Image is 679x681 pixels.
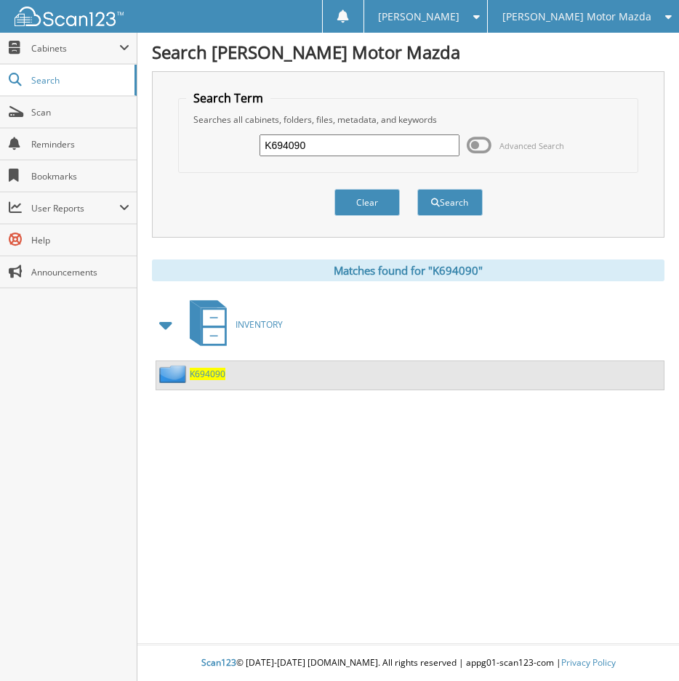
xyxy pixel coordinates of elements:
span: Announcements [31,266,129,278]
iframe: Chat Widget [606,611,679,681]
span: INVENTORY [236,318,283,331]
span: Cabinets [31,42,119,55]
div: © [DATE]-[DATE] [DOMAIN_NAME]. All rights reserved | appg01-scan123-com | [137,645,679,681]
img: scan123-logo-white.svg [15,7,124,26]
span: [PERSON_NAME] [378,12,459,21]
span: Search [31,74,127,86]
span: Scan123 [201,656,236,669]
img: folder2.png [159,365,190,383]
a: Privacy Policy [561,656,616,669]
span: Reminders [31,138,129,150]
span: Bookmarks [31,170,129,182]
div: Matches found for "K694090" [152,259,664,281]
span: Advanced Search [499,140,564,151]
span: Help [31,234,129,246]
span: [PERSON_NAME] Motor Mazda [502,12,651,21]
span: Scan [31,106,129,118]
a: INVENTORY [181,296,283,353]
div: Searches all cabinets, folders, files, metadata, and keywords [186,113,630,126]
span: User Reports [31,202,119,214]
button: Search [417,189,483,216]
h1: Search [PERSON_NAME] Motor Mazda [152,40,664,64]
legend: Search Term [186,90,270,106]
a: K694090 [190,368,225,380]
button: Clear [334,189,400,216]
